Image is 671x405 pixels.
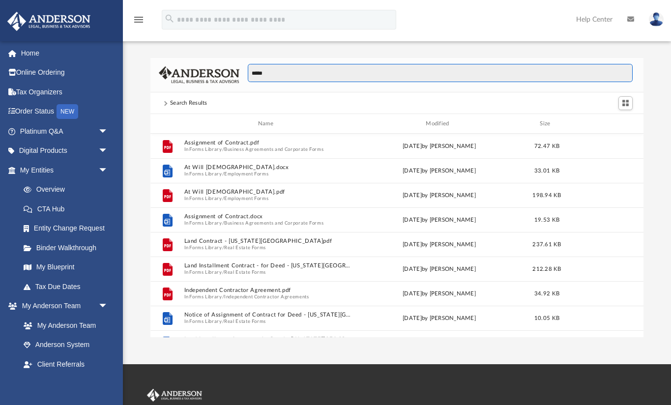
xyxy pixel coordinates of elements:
[222,171,224,177] span: /
[355,289,523,298] div: [DATE] by [PERSON_NAME]
[355,216,523,225] div: [DATE] by [PERSON_NAME]
[14,277,123,296] a: Tax Due Dates
[184,294,351,300] span: In
[183,119,351,128] div: Name
[155,119,179,128] div: id
[14,335,118,355] a: Anderson System
[7,43,123,63] a: Home
[7,296,118,316] a: My Anderson Teamarrow_drop_down
[222,196,224,202] span: /
[189,294,222,300] button: Forms Library
[145,389,204,402] img: Anderson Advisors Platinum Portal
[133,19,145,26] a: menu
[184,262,351,269] button: Land Installment Contract - for Deed - [US_STATE][GEOGRAPHIC_DATA]pdf
[14,180,123,200] a: Overview
[7,102,123,122] a: Order StatusNEW
[222,146,224,153] span: /
[224,269,266,276] button: Real Estate Forms
[355,314,523,323] div: [DATE] by [PERSON_NAME]
[534,144,559,149] span: 72.47 KB
[224,171,268,177] button: Employment Forms
[184,318,351,325] span: In
[184,220,351,227] span: In
[527,119,566,128] div: Size
[224,220,323,227] button: Business Agreements and Corporate Forms
[98,296,118,317] span: arrow_drop_down
[532,193,561,198] span: 198.94 KB
[355,119,523,128] div: Modified
[184,164,351,171] button: At Will [DEMOGRAPHIC_DATA].docx
[170,99,207,108] div: Search Results
[184,238,351,244] button: Land Contract - [US_STATE][GEOGRAPHIC_DATA]pdf
[184,287,351,293] button: Independent Contractor Agreement.pdf
[618,96,633,110] button: Switch to Grid View
[534,168,559,174] span: 33.01 KB
[534,316,559,321] span: 10.05 KB
[7,160,123,180] a: My Entitiesarrow_drop_down
[133,14,145,26] i: menu
[534,291,559,296] span: 34.92 KB
[57,104,78,119] div: NEW
[355,265,523,274] div: [DATE] by [PERSON_NAME]
[189,196,222,202] button: Forms Library
[14,199,123,219] a: CTA Hub
[532,266,561,272] span: 212.28 KB
[14,316,113,335] a: My Anderson Team
[222,318,224,325] span: /
[355,191,523,200] div: [DATE] by [PERSON_NAME]
[534,217,559,223] span: 19.53 KB
[184,312,351,318] button: Notice of Assignment of Contract for Deed - [US_STATE][GEOGRAPHIC_DATA]docx
[222,269,224,276] span: /
[184,269,351,276] span: In
[189,269,222,276] button: Forms Library
[248,64,633,83] input: Search files and folders
[532,242,561,247] span: 237.61 KB
[222,245,224,251] span: /
[98,121,118,142] span: arrow_drop_down
[14,258,118,277] a: My Blueprint
[571,119,640,128] div: id
[150,134,644,338] div: grid
[184,336,351,343] button: Land Installment Contract - for Deed - [US_STATE][GEOGRAPHIC_DATA]docx
[224,318,266,325] button: Real Estate Forms
[189,171,222,177] button: Forms Library
[189,146,222,153] button: Forms Library
[184,140,351,146] button: Assignment of Contract.pdf
[184,171,351,177] span: In
[7,121,123,141] a: Platinum Q&Aarrow_drop_down
[7,82,123,102] a: Tax Organizers
[164,13,175,24] i: search
[7,63,123,83] a: Online Ordering
[98,141,118,161] span: arrow_drop_down
[224,146,323,153] button: Business Agreements and Corporate Forms
[224,294,309,300] button: Independent Contractor Agreements
[184,213,351,220] button: Assignment of Contract.docx
[4,12,93,31] img: Anderson Advisors Platinum Portal
[98,160,118,180] span: arrow_drop_down
[355,142,523,151] div: [DATE] by [PERSON_NAME]
[189,318,222,325] button: Forms Library
[222,294,224,300] span: /
[184,189,351,195] button: At Will [DEMOGRAPHIC_DATA].pdf
[14,238,123,258] a: Binder Walkthrough
[649,12,664,27] img: User Pic
[189,245,222,251] button: Forms Library
[184,245,351,251] span: In
[7,141,123,161] a: Digital Productsarrow_drop_down
[184,196,351,202] span: In
[184,146,351,153] span: In
[14,219,123,238] a: Entity Change Request
[189,220,222,227] button: Forms Library
[222,220,224,227] span: /
[224,245,266,251] button: Real Estate Forms
[14,354,118,374] a: Client Referrals
[355,240,523,249] div: [DATE] by [PERSON_NAME]
[224,196,268,202] button: Employment Forms
[355,167,523,175] div: [DATE] by [PERSON_NAME]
